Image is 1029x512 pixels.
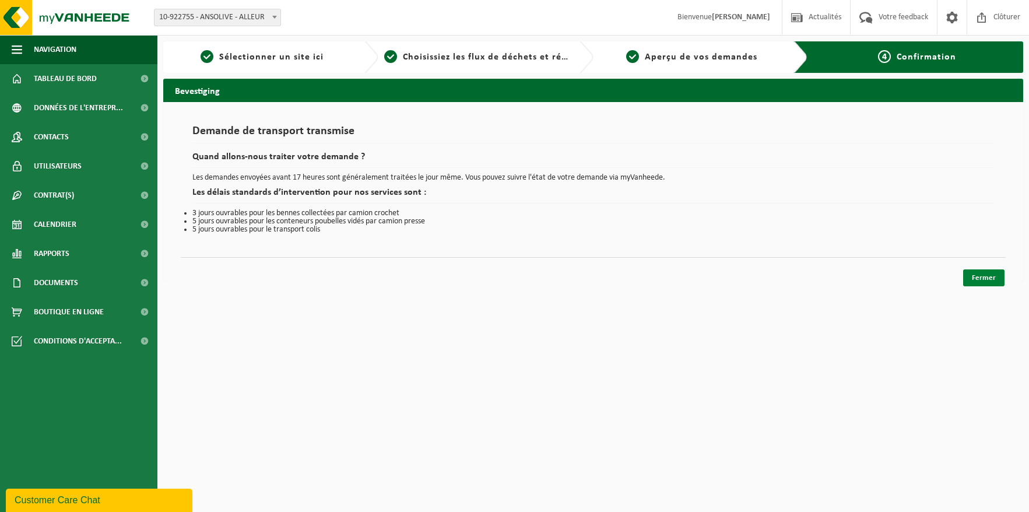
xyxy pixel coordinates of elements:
[192,226,994,234] li: 5 jours ouvrables pour le transport colis
[34,93,123,122] span: Données de l'entrepr...
[34,239,69,268] span: Rapports
[219,52,324,62] span: Sélectionner un site ici
[201,50,213,63] span: 1
[34,268,78,297] span: Documents
[192,209,994,218] li: 3 jours ouvrables pour les bennes collectées par camion crochet
[34,297,104,327] span: Boutique en ligne
[963,269,1005,286] a: Fermer
[154,9,280,26] span: 10-922755 - ANSOLIVE - ALLEUR
[34,35,76,64] span: Navigation
[626,50,639,63] span: 3
[192,174,994,182] p: Les demandes envoyées avant 17 heures sont généralement traitées le jour même. Vous pouvez suivre...
[192,218,994,226] li: 5 jours ouvrables pour les conteneurs poubelles vidés par camion presse
[384,50,570,64] a: 2Choisissiez les flux de déchets et récipients
[192,188,994,204] h2: Les délais standards d’intervention pour nos services sont :
[34,327,122,356] span: Conditions d'accepta...
[403,52,597,62] span: Choisissiez les flux de déchets et récipients
[599,50,785,64] a: 3Aperçu de vos demandes
[163,79,1023,101] h2: Bevestiging
[384,50,397,63] span: 2
[897,52,956,62] span: Confirmation
[34,181,74,210] span: Contrat(s)
[192,125,994,143] h1: Demande de transport transmise
[878,50,891,63] span: 4
[34,152,82,181] span: Utilisateurs
[154,9,281,26] span: 10-922755 - ANSOLIVE - ALLEUR
[169,50,355,64] a: 1Sélectionner un site ici
[34,122,69,152] span: Contacts
[34,64,97,93] span: Tableau de bord
[712,13,770,22] strong: [PERSON_NAME]
[34,210,76,239] span: Calendrier
[645,52,757,62] span: Aperçu de vos demandes
[6,486,195,512] iframe: chat widget
[192,152,994,168] h2: Quand allons-nous traiter votre demande ?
